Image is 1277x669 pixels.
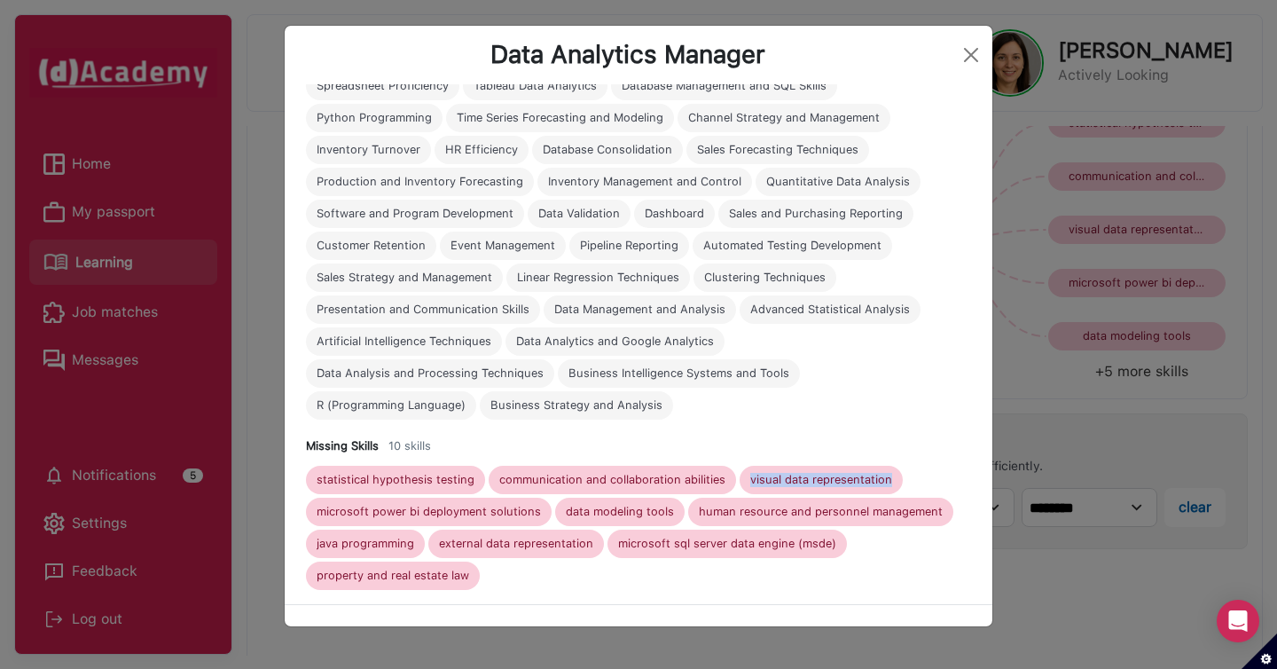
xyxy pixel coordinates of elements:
[317,569,469,583] div: property and real estate law
[538,207,620,221] div: Data Validation
[445,143,518,157] div: HR Efficiency
[543,143,672,157] div: Database Consolidation
[317,143,420,157] div: Inventory Turnover
[516,334,714,349] div: Data Analytics and Google Analytics
[750,303,910,317] div: Advanced Statistical Analysis
[622,79,827,93] div: Database Management and SQL Skills
[704,271,826,285] div: Clustering Techniques
[517,271,679,285] div: Linear Regression Techniques
[317,271,492,285] div: Sales Strategy and Management
[317,239,426,253] div: Customer Retention
[697,143,858,157] div: Sales Forecasting Techniques
[580,239,678,253] div: Pipeline Reporting
[957,41,985,69] button: Close
[566,505,674,519] div: data modeling tools
[317,505,541,519] div: microsoft power bi deployment solutions
[645,207,704,221] div: Dashboard
[703,239,881,253] div: Automated Testing Development
[450,239,555,253] div: Event Management
[439,537,593,551] div: external data representation
[317,303,529,317] div: Presentation and Communication Skills
[317,207,513,221] div: Software and Program Development
[490,398,662,413] div: Business Strategy and Analysis
[1217,600,1259,642] div: Open Intercom Messenger
[317,334,491,349] div: Artificial Intelligence Techniques
[317,537,414,551] div: java programming
[317,473,474,487] div: statistical hypothesis testing
[474,79,597,93] div: Tableau Data Analytics
[554,303,725,317] div: Data Management and Analysis
[306,439,379,453] h4: Missing Skills
[317,175,523,189] div: Production and Inventory Forecasting
[699,505,943,519] div: human resource and personnel management
[729,207,903,221] div: Sales and Purchasing Reporting
[1242,634,1277,669] button: Set cookie preferences
[548,175,741,189] div: Inventory Management and Control
[317,79,449,93] div: Spreadsheet Proficiency
[317,366,544,381] div: Data Analysis and Processing Techniques
[750,473,892,487] div: visual data representation
[457,111,663,125] div: Time Series Forecasting and Modeling
[688,111,880,125] div: Channel Strategy and Management
[317,398,466,413] div: R (Programming Language)
[568,366,789,381] div: Business Intelligence Systems and Tools
[299,40,957,70] div: Data Analytics Manager
[499,473,725,487] div: communication and collaboration abilities
[388,434,431,459] div: 10 skills
[618,537,836,551] div: microsoft sql server data engine (msde)
[766,175,910,189] div: Quantitative Data Analysis
[317,111,432,125] div: Python Programming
